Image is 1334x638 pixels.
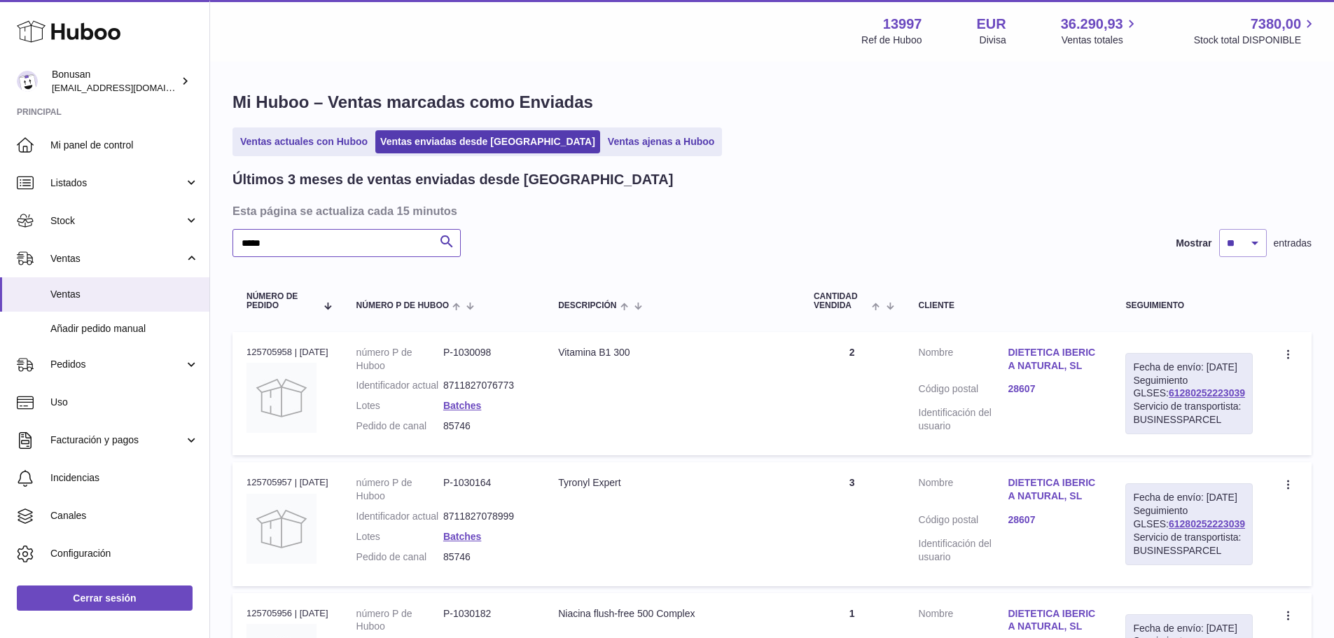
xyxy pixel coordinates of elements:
[52,68,178,95] div: Bonusan
[1125,353,1253,434] div: Seguimiento GLSES:
[246,292,316,310] span: Número de pedido
[356,510,443,523] dt: Identificador actual
[443,531,481,542] a: Batches
[443,476,530,503] dd: P-1030164
[919,537,1008,564] dt: Identificación del usuario
[246,494,317,564] img: no-photo.jpg
[1194,34,1317,47] span: Stock total DISPONIBLE
[356,419,443,433] dt: Pedido de canal
[1061,15,1139,47] a: 36.290,93 Ventas totales
[976,15,1006,34] strong: EUR
[443,550,530,564] dd: 85746
[919,476,1008,506] dt: Nombre
[1008,346,1097,373] a: DIETETICA IBERICA NATURAL, SL
[443,607,530,634] dd: P-1030182
[558,301,616,310] span: Descripción
[246,363,317,433] img: no-photo.jpg
[443,400,481,411] a: Batches
[558,346,786,359] div: Vitamina B1 300
[356,476,443,503] dt: número P de Huboo
[50,471,199,485] span: Incidencias
[1251,15,1301,34] span: 7380,00
[246,476,328,489] div: 125705957 | [DATE]
[443,346,530,373] dd: P-1030098
[1169,518,1245,529] a: 61280252223039
[1008,382,1097,396] a: 28607
[919,382,1008,399] dt: Código postal
[356,399,443,412] dt: Lotes
[50,322,199,335] span: Añadir pedido manual
[356,301,449,310] span: número P de Huboo
[50,509,199,522] span: Canales
[1008,476,1097,503] a: DIETETICA IBERICA NATURAL, SL
[919,607,1008,637] dt: Nombre
[50,434,184,447] span: Facturación y pagos
[232,203,1308,219] h3: Esta página se actualiza cada 15 minutos
[919,346,1008,376] dt: Nombre
[17,71,38,92] img: internalAdmin-13997@internal.huboo.com
[50,358,184,371] span: Pedidos
[883,15,922,34] strong: 13997
[1125,483,1253,564] div: Seguimiento GLSES:
[1169,387,1245,398] a: 61280252223039
[814,292,868,310] span: Cantidad vendida
[1062,34,1139,47] span: Ventas totales
[356,550,443,564] dt: Pedido de canal
[1176,237,1211,250] label: Mostrar
[919,301,1098,310] div: Cliente
[558,476,786,490] div: Tyronyl Expert
[1061,15,1123,34] span: 36.290,93
[50,139,199,152] span: Mi panel de control
[1133,622,1245,635] div: Fecha de envío: [DATE]
[356,530,443,543] dt: Lotes
[919,513,1008,530] dt: Código postal
[50,214,184,228] span: Stock
[50,288,199,301] span: Ventas
[246,346,328,359] div: 125705958 | [DATE]
[50,547,199,560] span: Configuración
[800,332,905,455] td: 2
[1133,491,1245,504] div: Fecha de envío: [DATE]
[356,607,443,634] dt: número P de Huboo
[17,585,193,611] a: Cerrar sesión
[50,176,184,190] span: Listados
[558,607,786,620] div: Niacina flush-free 500 Complex
[52,82,206,93] span: [EMAIL_ADDRESS][DOMAIN_NAME]
[919,406,1008,433] dt: Identificación del usuario
[356,346,443,373] dt: número P de Huboo
[232,91,1312,113] h1: Mi Huboo – Ventas marcadas como Enviadas
[443,419,530,433] dd: 85746
[800,462,905,585] td: 3
[443,379,530,392] dd: 8711827076773
[861,34,922,47] div: Ref de Huboo
[1125,301,1253,310] div: Seguimiento
[443,510,530,523] dd: 8711827078999
[1274,237,1312,250] span: entradas
[375,130,600,153] a: Ventas enviadas desde [GEOGRAPHIC_DATA]
[246,607,328,620] div: 125705956 | [DATE]
[232,170,673,189] h2: Últimos 3 meses de ventas enviadas desde [GEOGRAPHIC_DATA]
[1133,400,1245,427] div: Servicio de transportista: BUSINESSPARCEL
[980,34,1006,47] div: Divisa
[356,379,443,392] dt: Identificador actual
[1008,607,1097,634] a: DIETETICA IBERICA NATURAL, SL
[603,130,720,153] a: Ventas ajenas a Huboo
[1133,361,1245,374] div: Fecha de envío: [DATE]
[1008,513,1097,527] a: 28607
[235,130,373,153] a: Ventas actuales con Huboo
[50,252,184,265] span: Ventas
[1133,531,1245,557] div: Servicio de transportista: BUSINESSPARCEL
[50,396,199,409] span: Uso
[1194,15,1317,47] a: 7380,00 Stock total DISPONIBLE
